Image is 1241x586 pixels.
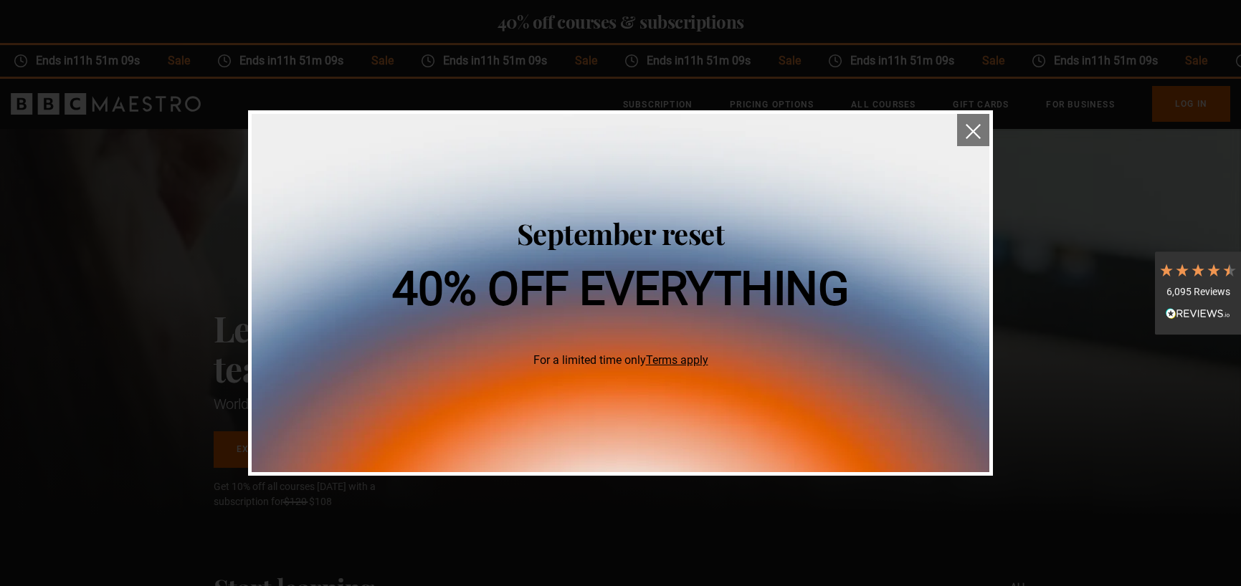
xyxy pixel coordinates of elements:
[1159,307,1237,324] div: Read All Reviews
[252,114,989,472] img: 40% off everything
[517,214,725,252] span: September reset
[392,266,849,312] h1: 40% off everything
[1166,308,1230,318] img: REVIEWS.io
[646,353,708,367] a: Terms apply
[1159,262,1237,278] div: 4.7 Stars
[957,114,989,146] button: close
[1155,251,1241,335] div: 6,095 ReviewsRead All Reviews
[392,352,849,369] span: For a limited time only
[1159,285,1237,299] div: 6,095 Reviews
